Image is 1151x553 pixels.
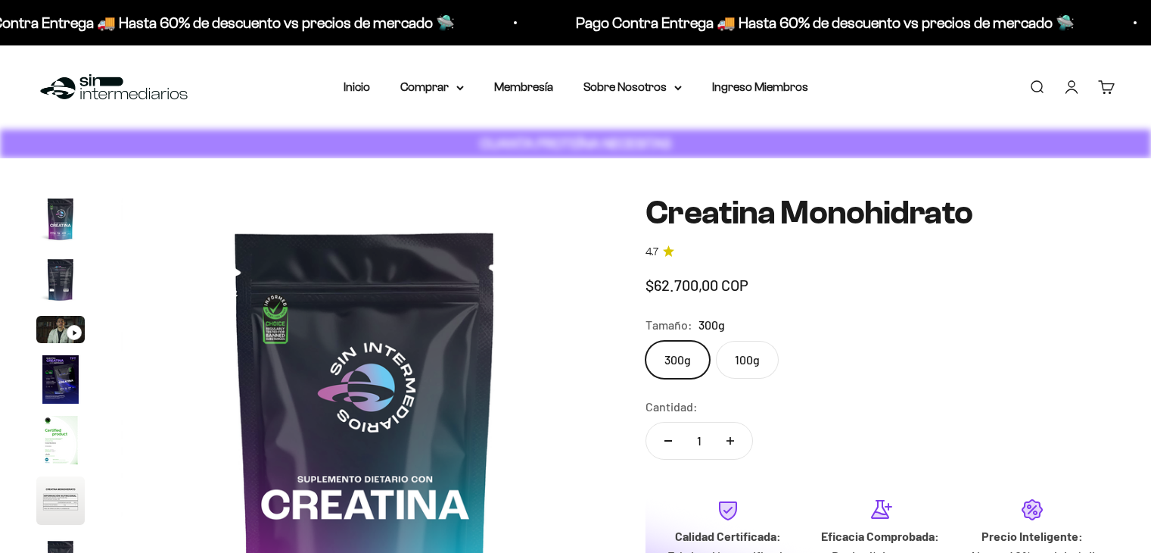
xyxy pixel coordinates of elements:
a: 4.74.7 de 5.0 estrellas [645,244,1115,261]
p: Pago Contra Entrega 🚚 Hasta 60% de descuento vs precios de mercado 🛸 [509,11,1007,35]
button: Ir al artículo 6 [36,476,85,530]
strong: Calidad Certificada: [675,529,781,543]
legend: Tamaño: [645,315,692,335]
img: Creatina Monohidrato [36,355,85,404]
img: Creatina Monohidrato [36,255,85,304]
span: 4.7 [645,244,658,261]
a: Membresía [494,80,553,93]
button: Aumentar cantidad [708,423,752,459]
summary: Comprar [400,77,464,97]
button: Reducir cantidad [646,423,690,459]
img: Creatina Monohidrato [36,476,85,525]
img: Creatina Monohidrato [36,416,85,464]
button: Ir al artículo 4 [36,355,85,408]
button: Ir al artículo 1 [36,195,85,248]
h1: Creatina Monohidrato [645,195,1115,231]
label: Cantidad: [645,397,698,417]
summary: Sobre Nosotros [583,77,682,97]
sale-price: $62.700,00 COP [645,273,748,297]
strong: Precio Inteligente: [981,529,1083,543]
a: Inicio [344,80,370,93]
a: Ingreso Miembros [712,80,808,93]
img: Creatina Monohidrato [36,195,85,243]
strong: CUANTA PROTEÍNA NECESITAS [480,136,671,152]
strong: Eficacia Comprobada: [821,529,939,543]
button: Ir al artículo 3 [36,316,85,348]
button: Ir al artículo 5 [36,416,85,469]
span: 300g [698,315,725,335]
button: Ir al artículo 2 [36,255,85,308]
